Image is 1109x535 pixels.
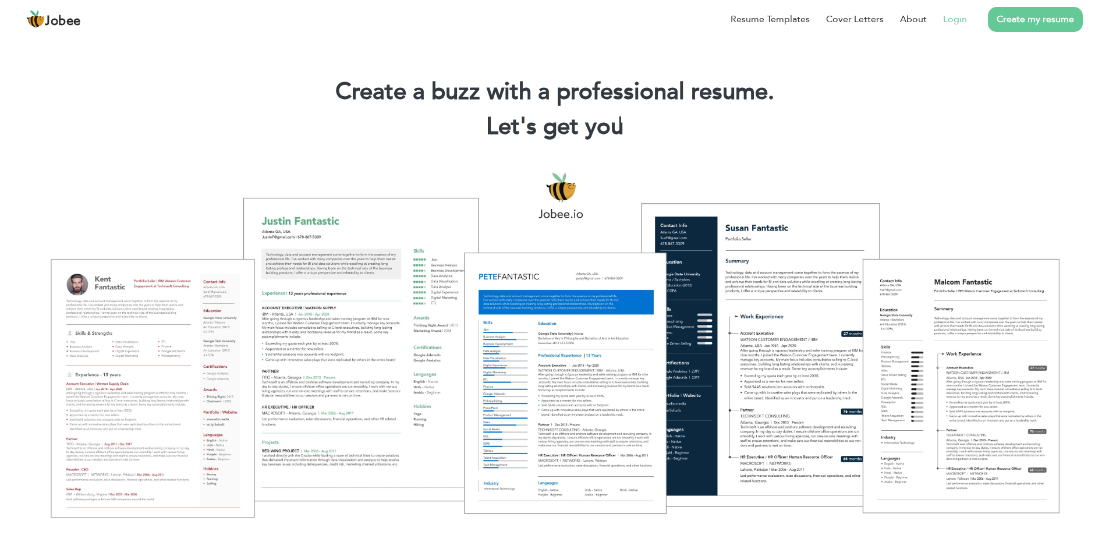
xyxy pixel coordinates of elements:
[826,12,884,26] a: Cover Letters
[988,7,1083,32] a: Create my resume
[26,10,45,29] img: jobee.io
[45,15,81,28] span: Jobee
[943,12,967,26] a: Login
[900,12,927,26] a: About
[26,10,81,29] a: Jobee
[731,12,810,26] a: Resume Templates
[543,111,623,143] span: get you
[17,112,1092,142] h2: Let's
[17,77,1092,107] h1: Create a buzz with a professional resume.
[618,111,623,143] span: |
